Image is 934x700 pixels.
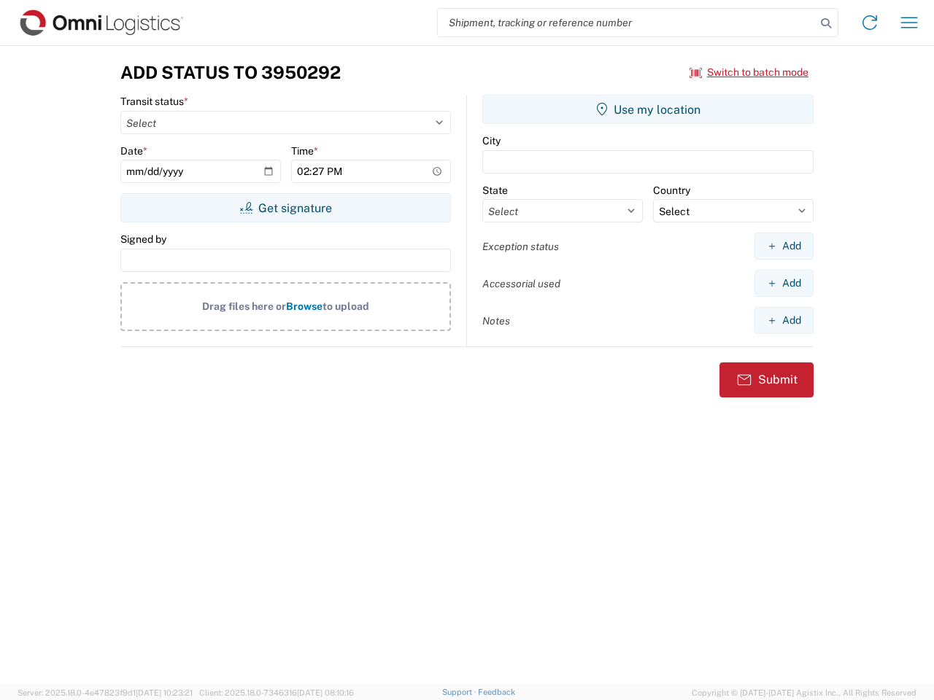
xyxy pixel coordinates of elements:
[120,233,166,246] label: Signed by
[286,300,323,312] span: Browse
[653,184,690,197] label: Country
[120,62,341,83] h3: Add Status to 3950292
[482,134,501,147] label: City
[754,307,814,334] button: Add
[18,688,193,697] span: Server: 2025.18.0-4e47823f9d1
[202,300,286,312] span: Drag files here or
[478,688,515,696] a: Feedback
[482,314,510,327] label: Notes
[482,184,508,197] label: State
[438,9,816,36] input: Shipment, tracking or reference number
[291,144,318,157] label: Time
[120,95,188,108] label: Transit status
[754,270,814,297] button: Add
[692,686,916,699] span: Copyright © [DATE]-[DATE] Agistix Inc., All Rights Reserved
[297,688,354,697] span: [DATE] 08:10:16
[754,233,814,260] button: Add
[199,688,354,697] span: Client: 2025.18.0-7346316
[482,95,814,124] button: Use my location
[482,277,560,290] label: Accessorial used
[120,193,451,222] button: Get signature
[120,144,147,157] label: Date
[690,61,808,85] button: Switch to batch mode
[136,688,193,697] span: [DATE] 10:23:21
[323,300,369,312] span: to upload
[442,688,479,696] a: Support
[719,362,814,397] button: Submit
[482,240,559,253] label: Exception status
